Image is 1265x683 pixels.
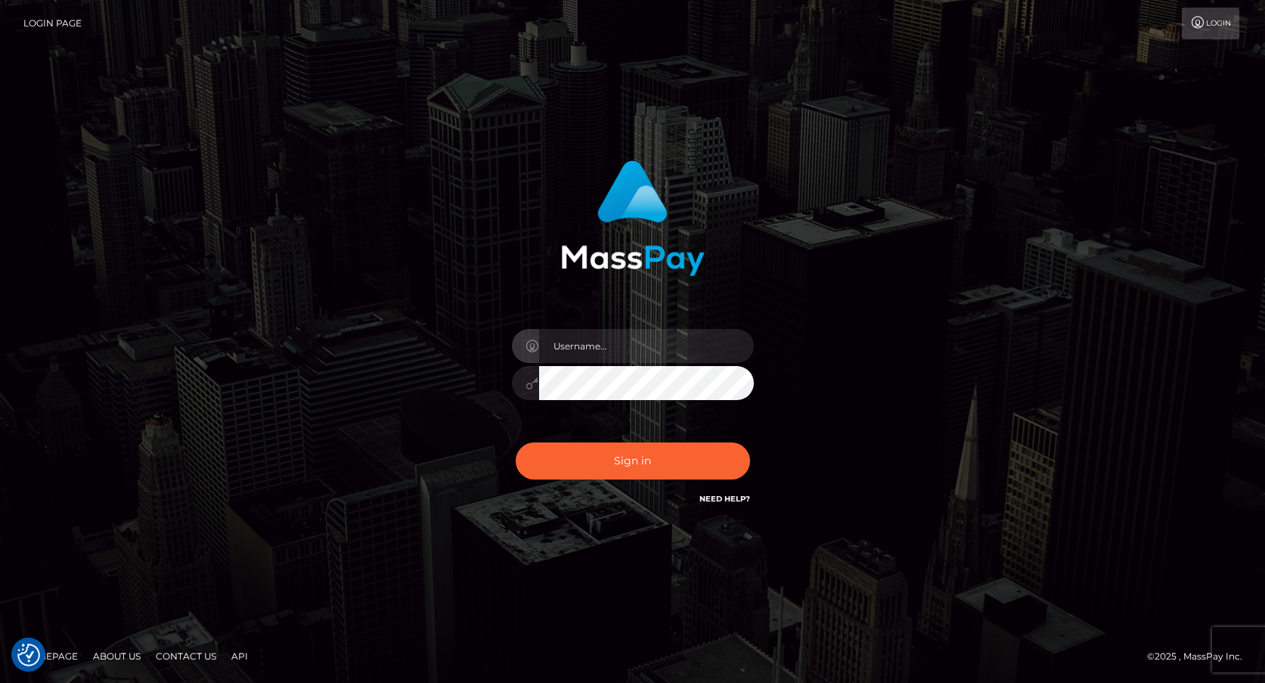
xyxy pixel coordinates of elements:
[150,644,222,668] a: Contact Us
[1147,648,1254,665] div: © 2025 , MassPay Inc.
[561,160,705,276] img: MassPay Login
[87,644,147,668] a: About Us
[516,442,750,480] button: Sign in
[17,644,40,666] img: Revisit consent button
[1182,8,1239,39] a: Login
[539,329,754,363] input: Username...
[17,644,84,668] a: Homepage
[699,494,750,504] a: Need Help?
[17,644,40,666] button: Consent Preferences
[23,8,82,39] a: Login Page
[225,644,254,668] a: API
